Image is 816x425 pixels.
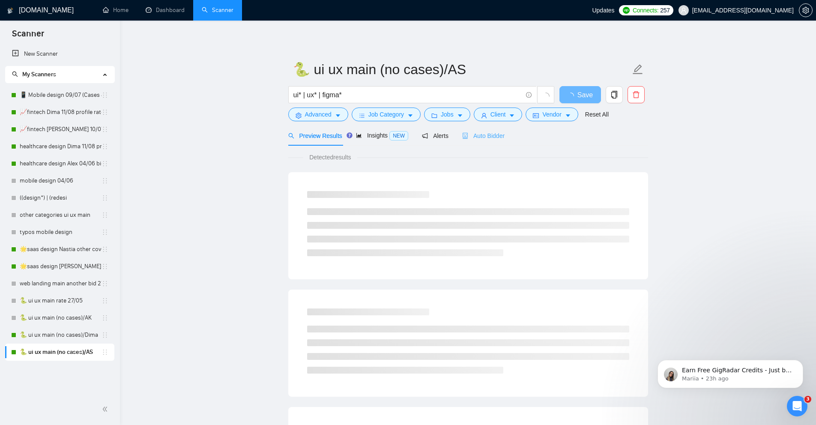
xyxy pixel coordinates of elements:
span: user [481,112,487,119]
iframe: Intercom notifications message [645,342,816,402]
span: folder [431,112,437,119]
button: settingAdvancedcaret-down [288,108,348,121]
button: userClientcaret-down [474,108,523,121]
span: holder [102,263,108,270]
a: searchScanner [202,6,233,14]
span: Scanner [5,27,51,45]
span: idcard [533,112,539,119]
button: delete [628,86,645,103]
span: info-circle [526,92,532,98]
span: holder [102,177,108,184]
span: area-chart [356,132,362,138]
a: 🐍 ui ux main rate 27/05 [20,292,102,309]
button: setting [799,3,813,17]
span: Vendor [542,110,561,119]
span: holder [102,160,108,167]
span: Connects: [633,6,658,15]
a: Reset All [585,110,609,119]
span: holder [102,195,108,201]
input: Search Freelance Jobs... [293,90,522,100]
span: holder [102,349,108,356]
li: healthcare design Alex 04/06 bid in range [5,155,114,172]
li: 📈fintech Alex 10/07 profile rate [5,121,114,138]
span: Auto Bidder [462,132,505,139]
span: My Scanners [12,71,56,78]
a: 📱 Mobile design 09/07 (Cases & UX/UI Cat) [20,87,102,104]
span: caret-down [335,112,341,119]
li: 🐍 ui ux main (no cases)/AS [5,344,114,361]
a: 🌟saas design [PERSON_NAME] 27-03/06 check 90% rate [20,258,102,275]
a: web landing main another bid 27/05 [20,275,102,292]
span: Client [490,110,506,119]
span: holder [102,280,108,287]
a: 🌟saas design Nastia other cover 27/05 [20,241,102,258]
span: delete [628,91,644,99]
a: healthcare design Alex 04/06 bid in range [20,155,102,172]
span: 3 [804,396,811,403]
span: robot [462,133,468,139]
span: holder [102,143,108,150]
a: 🐍 ui ux main (no cases)/AK [20,309,102,326]
a: New Scanner [12,45,108,63]
a: 📈fintech [PERSON_NAME] 10/07 profile rate [20,121,102,138]
a: ((design*) | (redesi [20,189,102,207]
span: user [681,7,687,13]
span: holder [102,92,108,99]
a: dashboardDashboard [146,6,185,14]
li: 🐍 ui ux main rate 27/05 [5,292,114,309]
span: Preview Results [288,132,342,139]
div: Tooltip anchor [346,132,353,139]
button: barsJob Categorycaret-down [352,108,421,121]
span: caret-down [509,112,515,119]
span: bars [359,112,365,119]
span: Advanced [305,110,332,119]
iframe: Intercom live chat [787,396,807,416]
li: mobile design 04/06 [5,172,114,189]
span: holder [102,314,108,321]
span: Jobs [441,110,454,119]
a: healthcare design Dima 11/08 profile rate [20,138,102,155]
span: holder [102,246,108,253]
li: typos mobile design [5,224,114,241]
span: My Scanners [22,71,56,78]
span: holder [102,332,108,338]
a: homeHome [103,6,129,14]
button: copy [606,86,623,103]
span: Insights [356,132,408,139]
span: loading [542,93,550,100]
span: copy [606,91,622,99]
li: New Scanner [5,45,114,63]
span: holder [102,229,108,236]
span: loading [567,93,577,99]
a: 📈fintech Dima 11/08 profile rate without Exclusively [20,104,102,121]
span: caret-down [457,112,463,119]
span: edit [632,64,643,75]
span: NEW [389,131,408,141]
button: folderJobscaret-down [424,108,470,121]
span: Save [577,90,593,100]
span: Alerts [422,132,448,139]
span: holder [102,297,108,304]
a: 🐍 ui ux main (no cases)/AS [20,344,102,361]
span: Updates [592,7,614,14]
span: holder [102,109,108,116]
img: upwork-logo.png [623,7,630,14]
span: notification [422,133,428,139]
a: other categories ui ux main [20,207,102,224]
span: Detected results [303,153,357,162]
a: setting [799,7,813,14]
li: 🐍 ui ux main (no cases)/AK [5,309,114,326]
button: Save [559,86,601,103]
span: setting [799,7,812,14]
li: 🐍 ui ux main (no cases)/Dima [5,326,114,344]
span: search [288,133,294,139]
li: other categories ui ux main [5,207,114,224]
button: idcardVendorcaret-down [526,108,578,121]
li: 📈fintech Dima 11/08 profile rate without Exclusively [5,104,114,121]
span: double-left [102,405,111,413]
img: logo [7,4,13,18]
span: caret-down [565,112,571,119]
a: typos mobile design [20,224,102,241]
